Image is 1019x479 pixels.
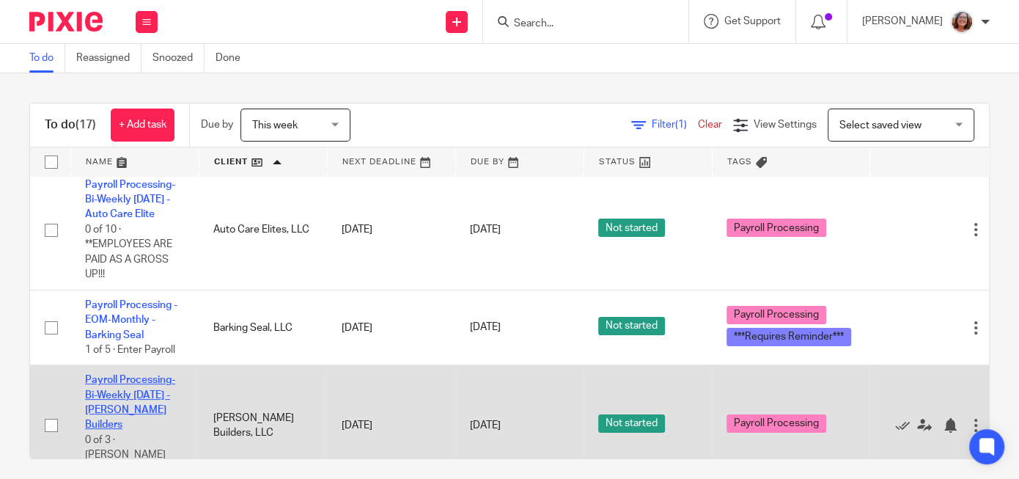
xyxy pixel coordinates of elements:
td: [DATE] [327,290,455,365]
td: Auto Care Elites, LLC [199,169,327,290]
img: LB%20Reg%20Headshot%208-2-23.jpg [950,10,974,34]
span: Not started [598,219,665,237]
span: [DATE] [470,323,501,333]
span: Not started [598,414,665,433]
a: Payroll Processing-Bi-Weekly [DATE] - Auto Care Elite [85,180,175,220]
span: Filter [652,120,698,130]
span: [DATE] [470,224,501,235]
td: Barking Seal, LLC [199,290,327,365]
span: (1) [675,120,687,130]
span: Tags [727,158,752,166]
img: Pixie [29,12,103,32]
span: Payroll Processing [726,306,826,324]
span: This week [252,120,298,131]
a: + Add task [111,109,174,142]
span: Not started [598,317,665,335]
a: Snoozed [152,44,205,73]
h1: To do [45,117,96,133]
p: [PERSON_NAME] [862,14,943,29]
span: 0 of 10 · **EMPLOYEES ARE PAID AS A GROSS UP!!! [85,224,172,280]
span: Select saved view [839,120,921,131]
span: [DATE] [470,420,501,431]
a: Reassigned [76,44,141,73]
a: Payroll Processing-Bi-Weekly [DATE] - [PERSON_NAME] Builders [85,375,175,430]
a: Done [216,44,251,73]
a: Payroll Processing - EOM-Monthly - Barking Seal [85,300,177,340]
span: View Settings [754,120,817,130]
span: (17) [76,119,96,131]
td: [DATE] [327,169,455,290]
span: Payroll Processing [726,414,826,433]
span: Payroll Processing [726,219,826,237]
span: 1 of 5 · Enter Payroll [85,345,175,355]
a: Mark as done [895,418,917,433]
input: Search [512,18,644,31]
a: To do [29,44,65,73]
span: 0 of 3 · [PERSON_NAME] submits payroll [85,435,166,475]
p: Due by [201,117,233,132]
a: Clear [698,120,722,130]
span: Get Support [724,16,781,26]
